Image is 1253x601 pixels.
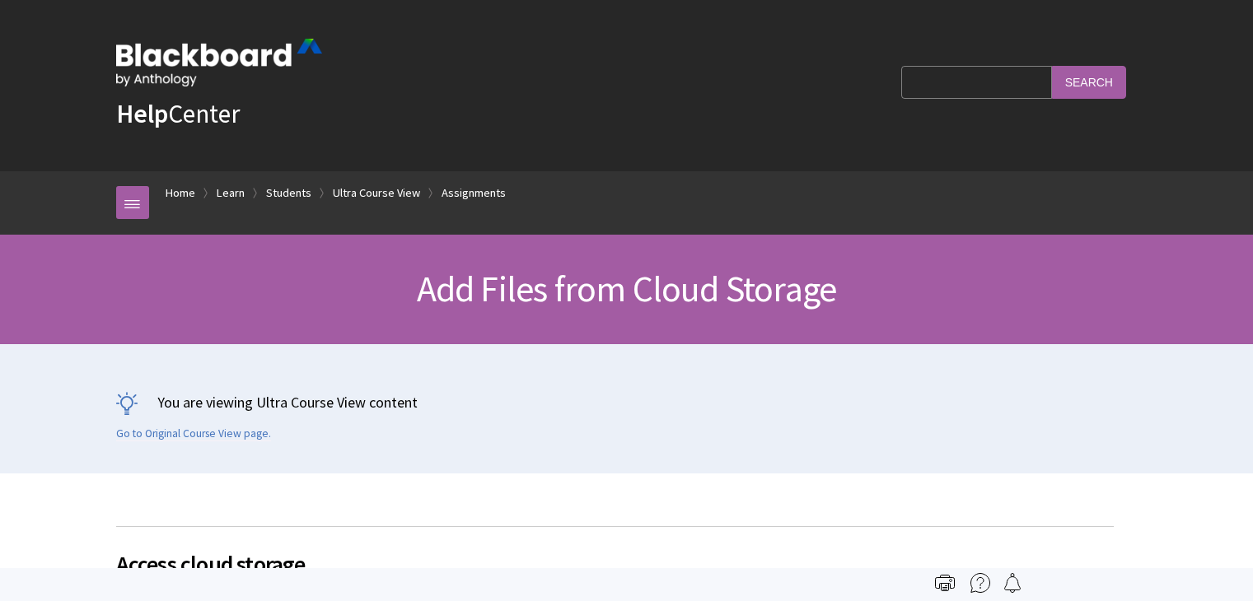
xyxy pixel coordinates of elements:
[166,183,195,203] a: Home
[333,183,420,203] a: Ultra Course View
[116,97,168,130] strong: Help
[266,183,311,203] a: Students
[935,573,955,593] img: Print
[116,426,271,441] a: Go to Original Course View page.
[116,97,240,130] a: HelpCenter
[116,392,1138,412] p: You are viewing Ultra Course View content
[217,183,245,203] a: Learn
[970,573,990,593] img: More help
[116,39,322,86] img: Blackboard by Anthology
[442,183,506,203] a: Assignments
[1003,573,1022,593] img: Follow this page
[116,526,1114,581] h2: Access cloud storage
[1052,66,1126,98] input: Search
[417,266,837,311] span: Add Files from Cloud Storage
